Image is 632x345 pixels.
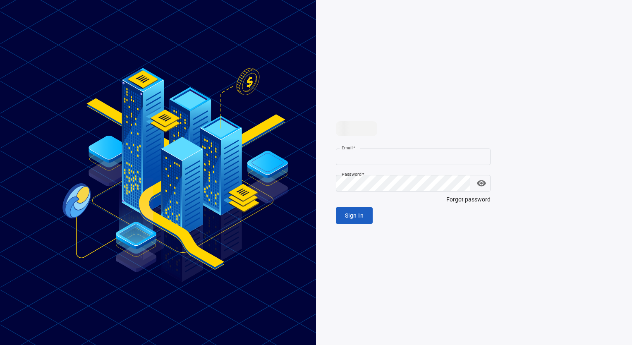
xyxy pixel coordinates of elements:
label: Password [342,171,364,177]
button: toggle password visibility [473,175,490,192]
span: Sign In [345,211,364,221]
button: Sign In [336,207,373,224]
label: Email [342,145,355,151]
span: Forgot password [336,195,491,204]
